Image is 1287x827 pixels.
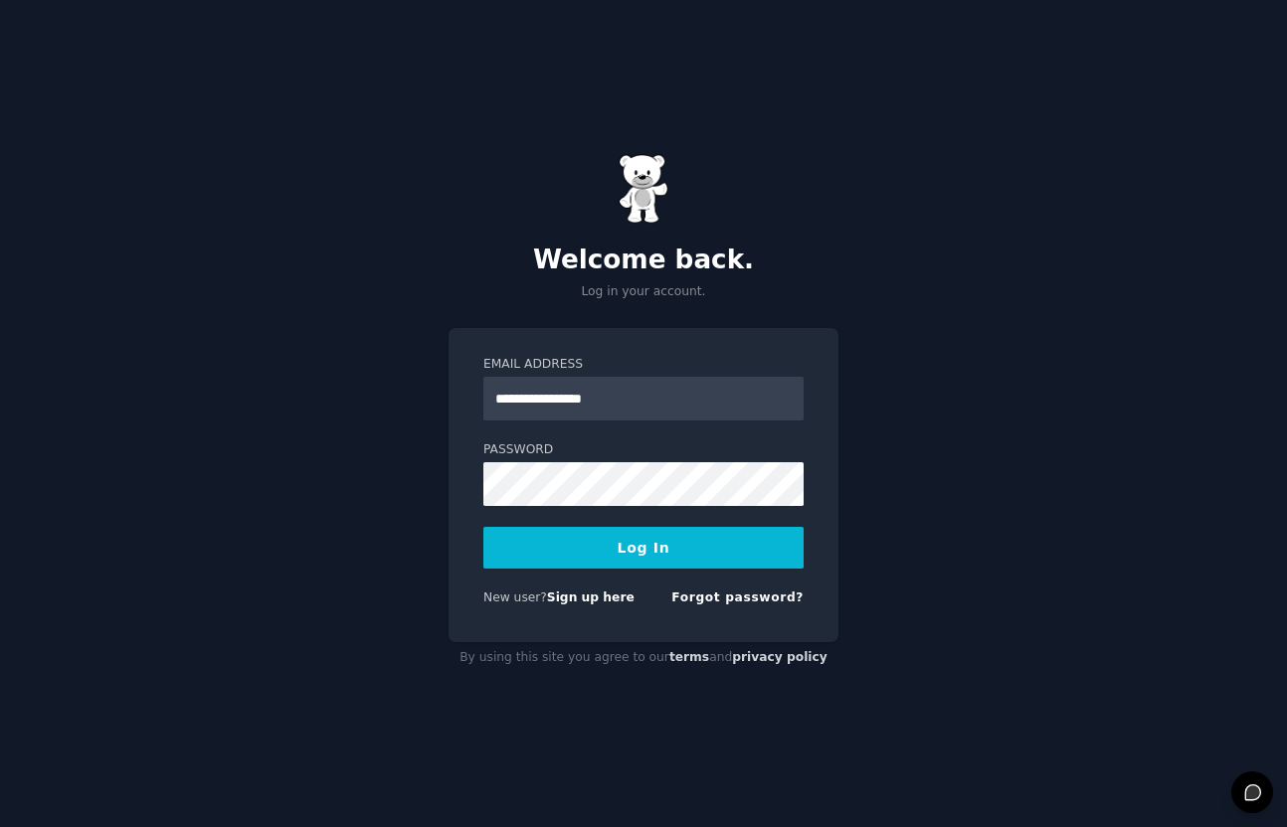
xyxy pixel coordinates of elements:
a: terms [669,650,709,664]
label: Email Address [483,356,804,374]
span: New user? [483,590,547,604]
img: Gummy Bear [619,154,668,224]
button: Log In [483,527,804,569]
a: Forgot password? [671,590,804,604]
label: Password [483,441,804,459]
h2: Welcome back. [449,245,838,276]
a: privacy policy [732,650,827,664]
div: By using this site you agree to our and [449,642,838,674]
p: Log in your account. [449,283,838,301]
a: Sign up here [547,590,635,604]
